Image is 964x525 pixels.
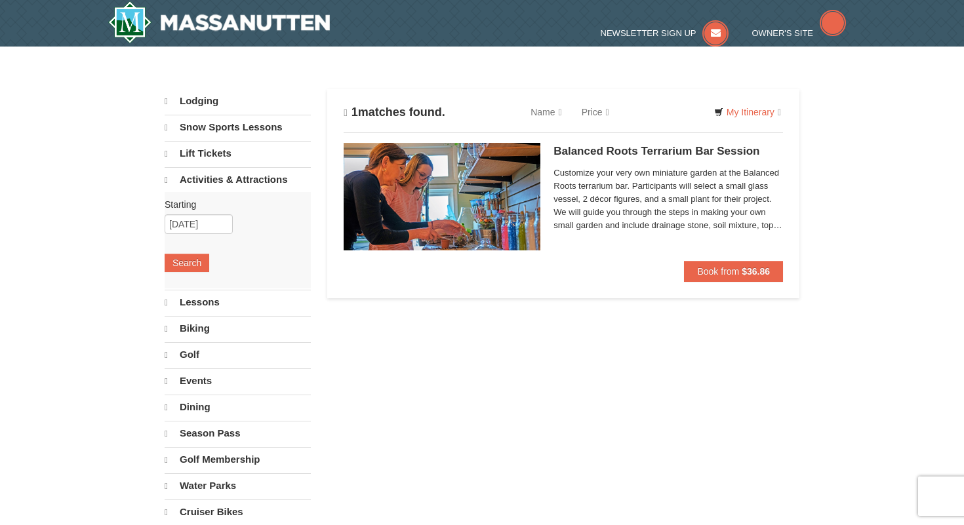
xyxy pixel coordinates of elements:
a: Events [165,368,311,393]
span: Newsletter Sign Up [601,28,696,38]
a: Snow Sports Lessons [165,115,311,140]
button: Book from $36.86 [684,261,783,282]
img: Massanutten Resort Logo [108,1,330,43]
a: Newsletter Sign Up [601,28,729,38]
button: Search [165,254,209,272]
a: Lift Tickets [165,141,311,166]
span: Owner's Site [752,28,814,38]
img: 18871151-30-393e4332.jpg [344,143,540,250]
span: Book from [697,266,739,277]
a: Biking [165,316,311,341]
a: Water Parks [165,473,311,498]
a: Golf Membership [165,447,311,472]
h5: Balanced Roots Terrarium Bar Session [553,145,783,158]
a: My Itinerary [706,102,790,122]
a: Price [572,99,619,125]
span: Customize your very own miniature garden at the Balanced Roots terrarium bar. Participants will s... [553,166,783,232]
a: Lessons [165,290,311,315]
a: Dining [165,395,311,419]
a: Golf [165,342,311,367]
label: Starting [165,198,301,211]
a: Owner's Site [752,28,847,38]
a: Cruiser Bikes [165,499,311,524]
a: Massanutten Resort [108,1,330,43]
a: Name [521,99,571,125]
a: Activities & Attractions [165,167,311,192]
a: Season Pass [165,421,311,446]
a: Lodging [165,89,311,113]
strong: $36.86 [742,266,770,277]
